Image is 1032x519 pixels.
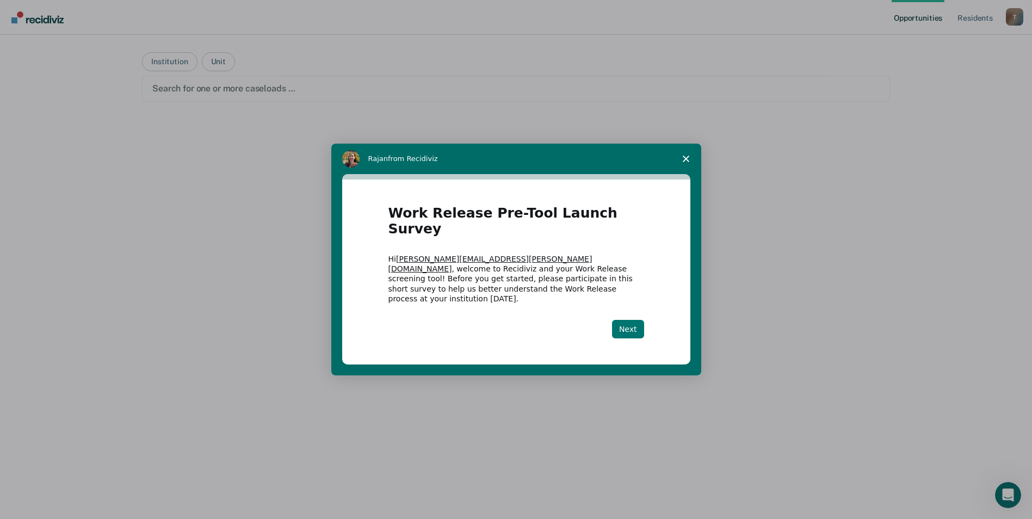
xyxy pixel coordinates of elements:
[671,144,701,174] span: Close survey
[612,320,644,338] button: Next
[388,254,644,304] div: Hi , welcome to Recidiviz and your Work Release screening tool! Before you get started, please pa...
[388,206,644,243] h1: Work Release Pre-Tool Launch Survey
[388,255,592,273] a: [PERSON_NAME][EMAIL_ADDRESS][PERSON_NAME][DOMAIN_NAME]
[388,155,438,163] span: from Recidiviz
[342,150,360,168] img: Profile image for Rajan
[368,155,388,163] span: Rajan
